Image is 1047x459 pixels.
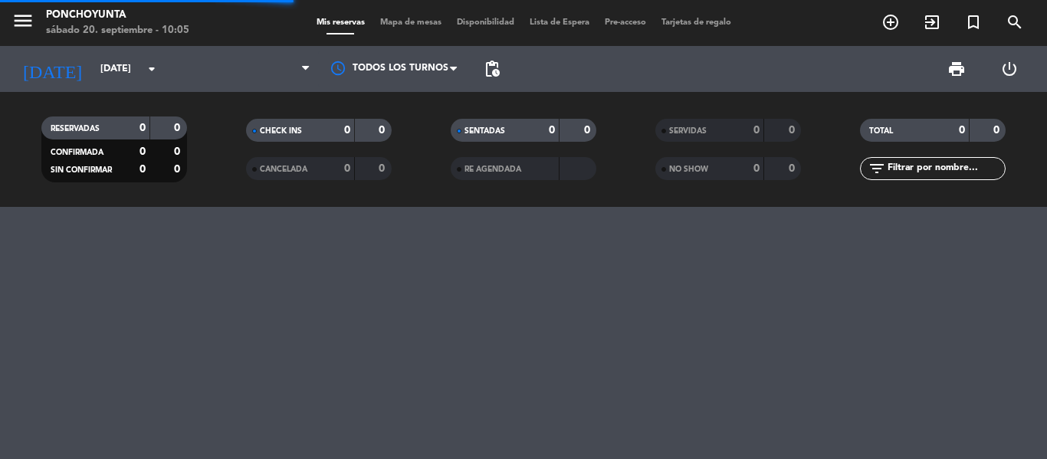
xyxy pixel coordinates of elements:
[139,123,146,133] strong: 0
[886,160,1005,177] input: Filtrar por nombre...
[449,18,522,27] span: Disponibilidad
[139,146,146,157] strong: 0
[464,127,505,135] span: SENTADAS
[483,60,501,78] span: pending_actions
[51,149,103,156] span: CONFIRMADA
[868,159,886,178] i: filter_list
[654,18,739,27] span: Tarjetas de regalo
[139,164,146,175] strong: 0
[46,23,189,38] div: sábado 20. septiembre - 10:05
[51,125,100,133] span: RESERVADAS
[881,13,900,31] i: add_circle_outline
[379,125,388,136] strong: 0
[983,46,1036,92] div: LOG OUT
[344,163,350,174] strong: 0
[669,127,707,135] span: SERVIDAS
[947,60,966,78] span: print
[869,127,893,135] span: TOTAL
[789,163,798,174] strong: 0
[174,123,183,133] strong: 0
[46,8,189,23] div: Ponchoyunta
[464,166,521,173] span: RE AGENDADA
[344,125,350,136] strong: 0
[1006,13,1024,31] i: search
[174,146,183,157] strong: 0
[143,60,161,78] i: arrow_drop_down
[964,13,983,31] i: turned_in_not
[753,163,760,174] strong: 0
[260,127,302,135] span: CHECK INS
[789,125,798,136] strong: 0
[309,18,373,27] span: Mis reservas
[379,163,388,174] strong: 0
[597,18,654,27] span: Pre-acceso
[1000,60,1019,78] i: power_settings_new
[11,9,34,32] i: menu
[584,125,593,136] strong: 0
[923,13,941,31] i: exit_to_app
[11,52,93,86] i: [DATE]
[11,9,34,38] button: menu
[549,125,555,136] strong: 0
[51,166,112,174] span: SIN CONFIRMAR
[260,166,307,173] span: CANCELADA
[993,125,1003,136] strong: 0
[959,125,965,136] strong: 0
[753,125,760,136] strong: 0
[174,164,183,175] strong: 0
[373,18,449,27] span: Mapa de mesas
[522,18,597,27] span: Lista de Espera
[669,166,708,173] span: NO SHOW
